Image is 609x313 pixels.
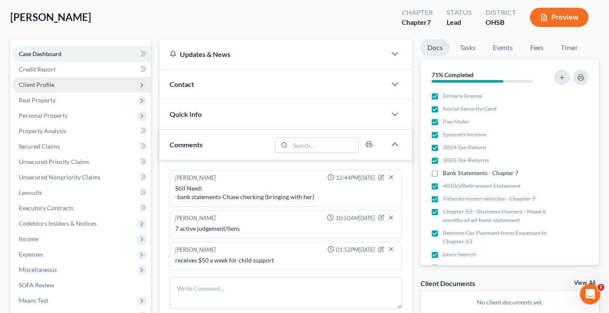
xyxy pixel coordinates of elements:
[12,123,151,139] a: Property Analysis
[19,204,74,212] span: Executory Contracts
[19,158,89,165] span: Unsecured Priority Claims
[580,284,600,304] iframe: Intercom live chat
[10,11,91,23] span: [PERSON_NAME]
[170,140,203,149] span: Comments
[443,229,547,246] span: Remove Car Payment from Expenses in Chapter 13
[486,39,520,56] a: Events
[443,250,476,259] span: Lexis Search
[335,214,375,222] span: 10:50AM[DATE]
[175,184,396,201] div: Still Need: -bank statements-Chase checking (bringing with her)
[175,256,396,265] div: receives $50 a week for child support
[447,8,472,18] div: Status
[421,39,450,56] a: Docs
[12,185,151,200] a: Lawsuits
[336,174,375,182] span: 12:44PM[DATE]
[453,39,482,56] a: Tasks
[19,281,54,289] span: SOFA Review
[12,277,151,293] a: SOFA Review
[523,39,550,56] a: Fees
[175,224,396,233] div: 7 active judgement/liens
[19,250,43,258] span: Expenses
[19,297,48,304] span: Means Test
[597,284,604,291] span: 2
[530,8,588,27] button: Preview
[443,169,518,177] span: Bank Statements - Chapter 7
[19,127,66,134] span: Property Analysis
[12,46,151,62] a: Case Dashboard
[443,104,497,113] span: Social Security Card
[175,214,216,223] div: [PERSON_NAME]
[443,92,482,100] span: Drivers license
[574,280,595,286] a: View All
[443,143,486,152] span: 2024 Tax Return
[427,18,431,26] span: 7
[12,170,151,185] a: Unsecured Nonpriority Claims
[443,156,489,164] span: 2023 Tax Returns
[554,39,585,56] a: Timer
[175,246,216,254] div: [PERSON_NAME]
[19,96,56,104] span: Real Property
[19,235,38,242] span: Income
[443,207,547,224] span: Chapter 13 - Business Owners - Need 6 months of all bank statement
[485,18,516,27] div: OHSB
[170,80,194,88] span: Contact
[19,143,60,150] span: Secured Claims
[19,66,56,73] span: Credit Report
[19,173,100,181] span: Unsecured Nonpriority Claims
[402,8,433,18] div: Chapter
[432,71,474,78] strong: 71% Completed
[402,18,433,27] div: Chapter
[12,62,151,77] a: Credit Report
[12,200,151,216] a: Executory Contracts
[443,130,486,139] span: Spouse's Income
[12,154,151,170] a: Unsecured Priority Claims
[291,138,359,152] input: Search...
[170,110,202,118] span: Quick Info
[443,263,525,271] span: Recorded mortgages and deeds
[447,18,472,27] div: Lead
[19,266,57,273] span: Miscellaneous
[170,50,376,59] div: Updates & News
[175,174,216,182] div: [PERSON_NAME]
[12,139,151,154] a: Secured Claims
[421,279,475,288] div: Client Documents
[19,81,54,88] span: Client Profile
[19,220,97,227] span: Codebtors Insiders & Notices
[19,189,42,196] span: Lawsuits
[336,246,375,254] span: 01:52PM[DATE]
[19,112,68,119] span: Personal Property
[443,194,535,203] span: Titles to motor vehicles - Chapter 7
[443,182,521,190] span: 401(k)/Retirement Statement
[19,50,62,57] span: Case Dashboard
[427,298,592,307] p: No client documents yet.
[443,117,469,126] span: Pay Stubs
[485,8,516,18] div: District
